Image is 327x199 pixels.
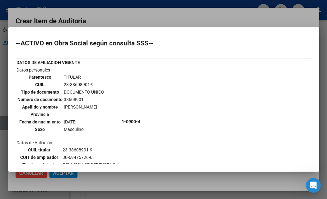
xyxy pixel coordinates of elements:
[17,118,63,125] th: Fecha de nacimiento
[17,154,62,161] th: CUIT de empleador
[17,111,63,118] th: Provincia
[17,96,63,103] th: Número de documento
[17,74,63,81] th: Parentesco
[63,104,105,110] td: [PERSON_NAME]
[63,81,105,88] td: 23-38608901-9
[63,74,105,81] td: TITULAR
[62,146,120,153] td: 23-38608901-9
[63,96,105,103] td: 38608901
[17,146,62,153] th: CUIL titular
[17,104,63,110] th: Apellido y nombre
[16,40,312,46] h2: --ACTIVO en Obra Social según consulta SSS--
[63,118,105,125] td: [DATE]
[122,119,140,124] b: 1-0900-4
[16,60,80,65] b: DATOS DE AFILIACION VIGENTE
[63,126,105,133] td: Masculino
[17,89,63,95] th: Tipo de documento
[62,154,120,161] td: 30-69475726-6
[62,161,120,168] td: RELACION DE DEPENDENCIA
[306,178,321,193] iframe: Intercom live chat
[17,81,63,88] th: CUIL
[17,126,63,133] th: Sexo
[17,161,62,168] th: Tipo beneficiario
[16,67,121,177] td: Datos personales Datos de Afiliación
[63,89,105,95] td: DOCUMENTO UNICO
